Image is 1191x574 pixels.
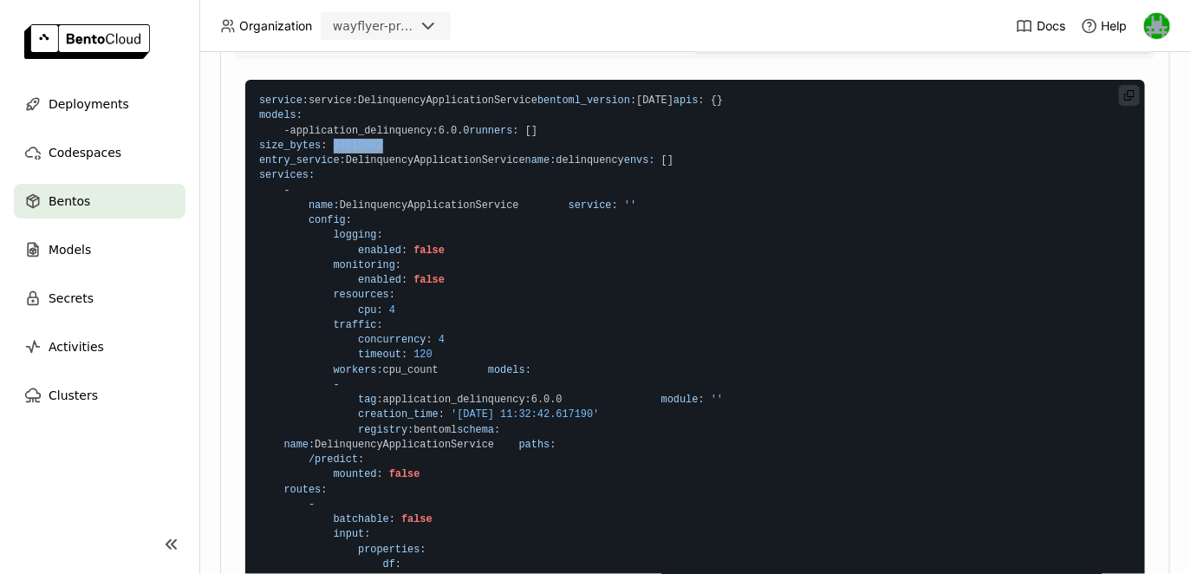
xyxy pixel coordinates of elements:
[358,424,407,436] span: registry
[674,95,699,107] span: apis
[389,468,420,480] span: false
[1037,18,1065,34] span: Docs
[334,289,389,301] span: resources
[14,184,185,219] a: Bentos
[49,191,90,212] span: Bentos
[451,408,599,421] span: '[DATE] 11:32:42.617190'
[401,513,433,525] span: false
[364,528,370,540] span: :
[413,245,445,257] span: false
[1081,17,1128,35] div: Help
[284,484,322,496] span: routes
[569,199,612,212] span: service
[334,229,377,241] span: logging
[470,125,513,137] span: runners
[334,468,377,480] span: mounted
[14,281,185,316] a: Secrets
[612,199,618,212] span: :
[413,349,432,361] span: 120
[401,245,407,257] span: :
[259,154,525,166] span: DelinquencyApplicationService
[334,379,340,391] span: -
[439,334,445,346] span: 4
[513,125,519,137] span: :
[309,439,315,451] span: :
[358,334,426,346] span: concurrency
[259,394,563,406] span: application_delinquency 6.0.0
[321,484,327,496] span: :
[407,424,413,436] span: :
[401,349,407,361] span: :
[259,199,519,212] span: DelinquencyApplicationService
[395,259,401,271] span: :
[624,199,636,212] span: ''
[699,394,705,406] span: :
[383,558,395,571] span: df
[358,349,401,361] span: timeout
[259,109,296,121] span: models
[537,95,674,107] span: [DATE]
[358,304,376,316] span: cpu
[259,424,457,436] span: bentoml
[413,274,445,286] span: false
[49,288,94,309] span: Secrets
[352,95,358,107] span: :
[525,154,624,166] span: delinquency
[457,424,494,436] span: schema
[259,439,494,451] span: DelinquencyApplicationService
[49,385,98,406] span: Clusters
[395,558,401,571] span: :
[334,259,395,271] span: monitoring
[550,154,556,166] span: :
[377,304,383,316] span: :
[14,135,185,170] a: Codespaces
[303,95,309,107] span: :
[649,154,655,166] span: :
[389,304,395,316] span: 4
[309,499,315,511] span: -
[259,125,470,137] span: application_delinquency 6.0.0
[14,232,185,267] a: Models
[377,468,383,480] span: :
[377,394,383,406] span: :
[334,364,377,376] span: workers
[309,214,346,226] span: config
[624,154,649,166] span: envs
[358,274,401,286] span: enabled
[661,154,667,166] span: [
[14,87,185,121] a: Deployments
[525,154,550,166] span: name
[358,245,401,257] span: enabled
[340,154,346,166] span: :
[334,319,377,331] span: traffic
[426,334,433,346] span: :
[49,94,129,114] span: Deployments
[346,214,352,226] span: :
[49,239,91,260] span: Models
[433,125,439,137] span: :
[525,394,531,406] span: :
[667,154,674,166] span: ]
[661,394,699,406] span: module
[321,140,327,152] span: :
[377,319,383,331] span: :
[296,109,303,121] span: :
[24,24,150,59] img: logo
[259,95,303,107] span: service
[309,199,334,212] span: name
[630,95,636,107] span: :
[537,95,630,107] span: bentoml_version
[711,95,717,107] span: {
[259,140,321,152] span: size_bytes
[49,142,121,163] span: Codespaces
[358,544,420,556] span: properties
[717,95,723,107] span: }
[389,513,395,525] span: :
[358,394,376,406] span: tag
[525,125,531,137] span: [
[401,274,407,286] span: :
[239,18,312,34] span: Organization
[519,439,550,451] span: paths
[550,439,556,451] span: :
[334,528,365,540] span: input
